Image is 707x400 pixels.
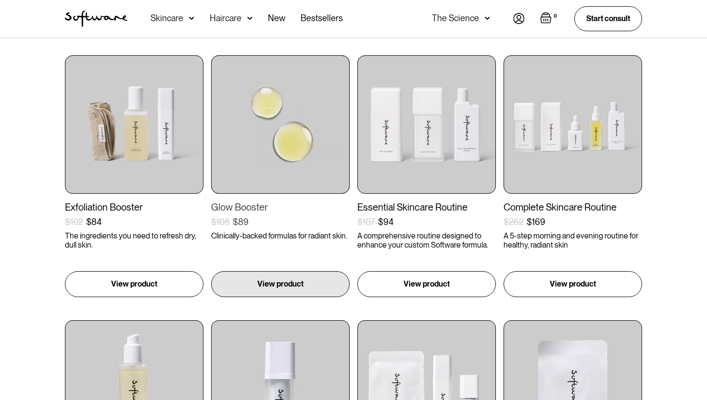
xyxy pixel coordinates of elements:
a: Complete Skincare Routine$262$169A 5-step morning and evening routine for healthy, radiant skinVi... [504,55,642,297]
p: View product [404,278,450,290]
a: Glow Booster$108$89Clinically-backed formulas for radiant skin.View product [211,55,350,297]
a: Essential Skincare Routine$107$94A comprehensive routine designed to enhance your custom Software... [357,55,496,297]
p: A 5-step morning and evening routine for healthy, radiant skin [504,231,642,250]
div: $108 [211,217,230,227]
a: Open empty cart [540,12,559,25]
p: The ingredients you need to refresh dry, dull skin. [65,231,203,250]
p: View product [257,278,303,290]
a: Exfoliation Booster$102$84The ingredients you need to refresh dry, dull skin.View product [65,55,203,297]
div: Essential Skincare Routine [357,201,496,213]
div: $107 [357,217,375,227]
img: arrow down [247,13,252,23]
div: 0 [552,12,559,21]
div: Skincare [151,13,183,23]
div: Haircare [210,13,241,23]
p: View product [111,278,157,290]
div: Glow Booster [211,201,350,213]
img: Software Logo [65,11,127,27]
div: $262 [504,217,524,227]
div: $89 [233,217,249,227]
div: Exfoliation Booster [65,201,203,213]
a: home [65,11,127,27]
div: $169 [527,217,545,227]
div: Complete Skincare Routine [504,201,642,213]
p: Clinically-backed formulas for radiant skin. [211,231,350,240]
p: View product [550,278,596,290]
a: Start consult [574,6,642,31]
div: The Science [432,13,479,23]
div: $102 [65,217,83,227]
div: $84 [86,217,101,227]
p: A comprehensive routine designed to enhance your custom Software formula. [357,231,496,250]
div: $94 [378,217,393,227]
img: arrow down [485,13,490,23]
img: arrow down [189,13,194,23]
